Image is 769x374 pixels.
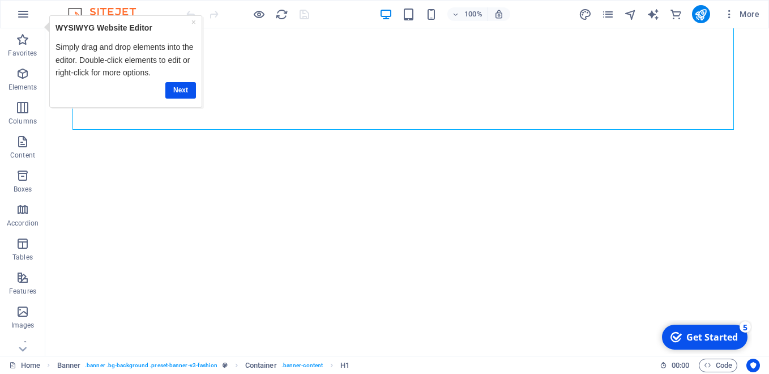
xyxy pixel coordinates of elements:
i: Pages (Ctrl+Alt+S) [601,8,614,21]
button: 100% [447,7,488,21]
p: Content [10,151,35,160]
span: . banner-content [281,359,323,372]
i: On resize automatically adjust zoom level to fit chosen device. [494,9,504,19]
button: Usercentrics [746,359,760,372]
button: text_generator [647,7,660,21]
h6: Session time [660,359,690,372]
div: Close tooltip [151,1,155,13]
i: Publish [694,8,707,21]
h6: 100% [464,7,482,21]
p: Favorites [8,49,37,58]
button: commerce [669,7,683,21]
span: Click to select. Double-click to edit [245,359,277,372]
i: This element is a customizable preset [223,362,228,368]
span: : [680,361,681,369]
strong: WYSIWYG Website Editor [15,8,112,17]
img: Editor Logo [65,7,150,21]
span: Click to select. Double-click to edit [340,359,349,372]
a: × [151,2,155,11]
nav: breadcrumb [57,359,350,372]
button: pages [601,7,615,21]
button: navigator [624,7,638,21]
span: 00 00 [672,359,689,372]
button: Click here to leave preview mode and continue editing [252,7,266,21]
i: Commerce [669,8,682,21]
i: Reload page [275,8,288,21]
button: reload [275,7,288,21]
span: Click to select. Double-click to edit [57,359,81,372]
p: Simply drag and drop elements into the editor. Double-click elements to edit or right-click for m... [15,25,155,63]
p: Tables [12,253,33,262]
button: Code [699,359,737,372]
i: AI Writer [647,8,660,21]
div: Get Started [31,11,82,23]
button: publish [692,5,710,23]
i: Navigator [624,8,637,21]
p: Elements [8,83,37,92]
div: Get Started 5 items remaining, 0% complete [6,5,92,29]
span: More [724,8,759,20]
button: More [719,5,764,23]
div: 5 [84,1,95,12]
span: . banner .bg-background .preset-banner-v3-fashion [85,359,217,372]
p: Columns [8,117,37,126]
a: Next [125,67,155,83]
p: Accordion [7,219,39,228]
p: Images [11,321,35,330]
span: Code [704,359,732,372]
button: design [579,7,592,21]
i: Design (Ctrl+Alt+Y) [579,8,592,21]
p: Boxes [14,185,32,194]
a: Click to cancel selection. Double-click to open Pages [9,359,40,372]
p: Features [9,287,36,296]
